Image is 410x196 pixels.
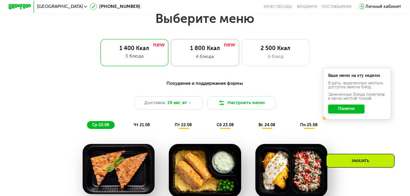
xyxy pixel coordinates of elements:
[326,154,395,168] div: Заказать
[207,96,276,110] button: Настроить меню
[328,74,386,78] div: Ваше меню на эту неделю
[259,123,275,127] span: вс 24.08
[90,3,140,10] a: [PHONE_NUMBER]
[248,53,304,60] div: 6 блюд
[92,123,109,127] span: ср 20.08
[167,99,187,106] span: 19 авг, вт
[248,45,304,52] div: 2 500 Ккал
[365,3,401,10] div: Личный кабинет
[177,45,233,52] div: 1 800 Ккал
[177,53,233,60] div: 4 блюда
[37,4,83,9] span: [GEOGRAPHIC_DATA]
[134,123,150,127] span: чт 21.08
[328,105,365,114] button: Понятно
[175,123,192,127] span: пт 22.08
[36,80,374,87] div: Похудение и поддержание формы
[144,99,166,106] span: Доставка:
[297,4,317,9] a: Вендинги
[328,81,386,89] div: В даты, выделенные желтым, доступна замена блюд.
[18,11,392,26] h2: Выберите меню
[300,123,317,127] span: пн 25.08
[106,45,162,52] div: 1 400 Ккал
[321,4,351,9] div: поставщикам
[264,4,292,9] a: Качество еды
[106,53,162,60] div: 3 блюда
[217,123,234,127] span: сб 23.08
[328,93,386,101] div: Заменённые блюда пометили в меню жёлтой точкой.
